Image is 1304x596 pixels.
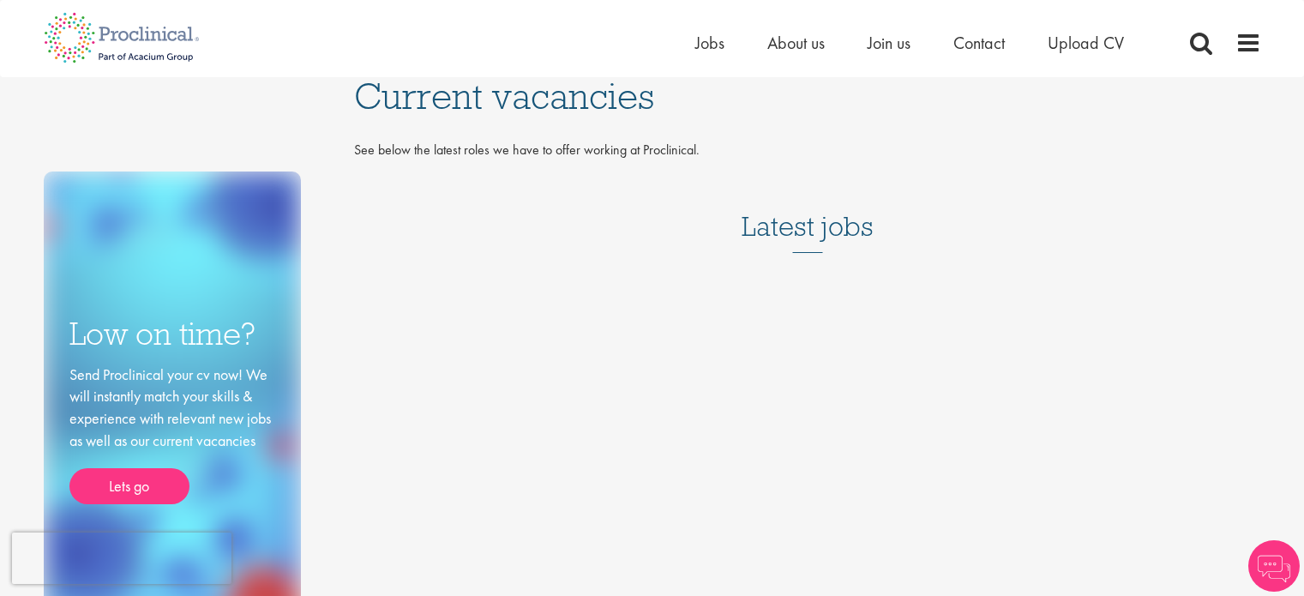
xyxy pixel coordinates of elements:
[69,317,275,351] h3: Low on time?
[695,32,724,54] a: Jobs
[767,32,825,54] a: About us
[868,32,910,54] a: Join us
[1048,32,1124,54] a: Upload CV
[354,141,1261,160] p: See below the latest roles we have to offer working at Proclinical.
[69,364,275,505] div: Send Proclinical your cv now! We will instantly match your skills & experience with relevant new ...
[1248,540,1300,592] img: Chatbot
[953,32,1005,54] a: Contact
[12,533,231,584] iframe: reCAPTCHA
[742,169,874,253] h3: Latest jobs
[354,73,654,119] span: Current vacancies
[69,468,189,504] a: Lets go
